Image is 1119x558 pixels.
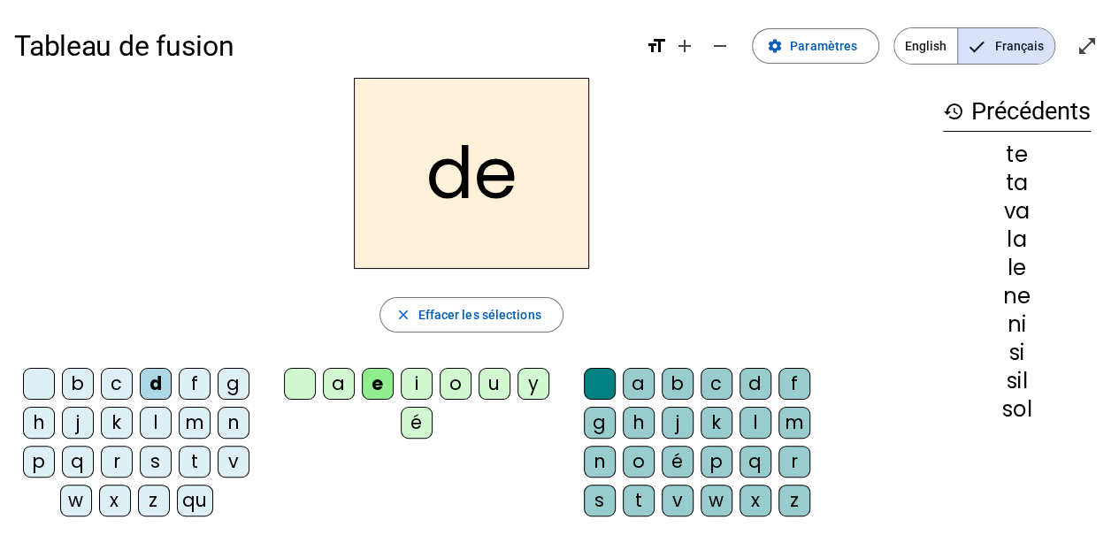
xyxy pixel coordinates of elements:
div: c [701,368,732,400]
button: Diminuer la taille de la police [702,28,738,64]
div: g [218,368,249,400]
span: Français [958,28,1054,64]
button: Effacer les sélections [379,297,563,333]
div: ta [943,172,1091,194]
mat-icon: history [943,101,964,122]
mat-icon: add [674,35,695,57]
div: f [778,368,810,400]
div: z [138,485,170,516]
mat-icon: open_in_full [1077,35,1098,57]
div: p [23,446,55,478]
div: m [778,407,810,439]
div: le [943,257,1091,279]
div: r [101,446,133,478]
div: r [778,446,810,478]
div: d [740,368,771,400]
div: q [740,446,771,478]
h2: de [354,78,589,269]
mat-icon: remove [709,35,731,57]
div: a [623,368,655,400]
div: va [943,201,1091,222]
div: w [701,485,732,516]
div: é [662,446,694,478]
div: d [140,368,172,400]
div: i [401,368,433,400]
div: m [179,407,211,439]
div: j [62,407,94,439]
div: a [323,368,355,400]
div: o [440,368,471,400]
div: b [662,368,694,400]
div: v [218,446,249,478]
div: ne [943,286,1091,307]
div: k [701,407,732,439]
button: Entrer en plein écran [1069,28,1105,64]
div: h [623,407,655,439]
mat-icon: close [395,307,410,323]
div: te [943,144,1091,165]
div: w [60,485,92,516]
span: English [894,28,957,64]
span: Effacer les sélections [418,304,540,325]
div: n [584,446,616,478]
div: qu [177,485,213,516]
div: u [479,368,510,400]
div: b [62,368,94,400]
button: Augmenter la taille de la police [667,28,702,64]
mat-button-toggle-group: Language selection [893,27,1055,65]
div: y [517,368,549,400]
div: é [401,407,433,439]
div: ni [943,314,1091,335]
div: c [101,368,133,400]
div: sol [943,399,1091,420]
div: z [778,485,810,516]
div: p [701,446,732,478]
div: h [23,407,55,439]
div: x [740,485,771,516]
div: t [179,446,211,478]
div: t [623,485,655,516]
button: Paramètres [752,28,879,64]
div: s [140,446,172,478]
h3: Précédents [943,92,1091,132]
span: Paramètres [790,35,857,57]
div: v [662,485,694,516]
div: la [943,229,1091,250]
div: n [218,407,249,439]
div: si [943,342,1091,363]
div: l [740,407,771,439]
div: o [623,446,655,478]
div: s [584,485,616,516]
div: j [662,407,694,439]
div: k [101,407,133,439]
div: sil [943,371,1091,392]
div: l [140,407,172,439]
h1: Tableau de fusion [14,18,632,74]
div: q [62,446,94,478]
div: x [99,485,131,516]
div: g [584,407,616,439]
div: f [179,368,211,400]
mat-icon: settings [767,38,783,54]
div: e [362,368,394,400]
mat-icon: format_size [646,35,667,57]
